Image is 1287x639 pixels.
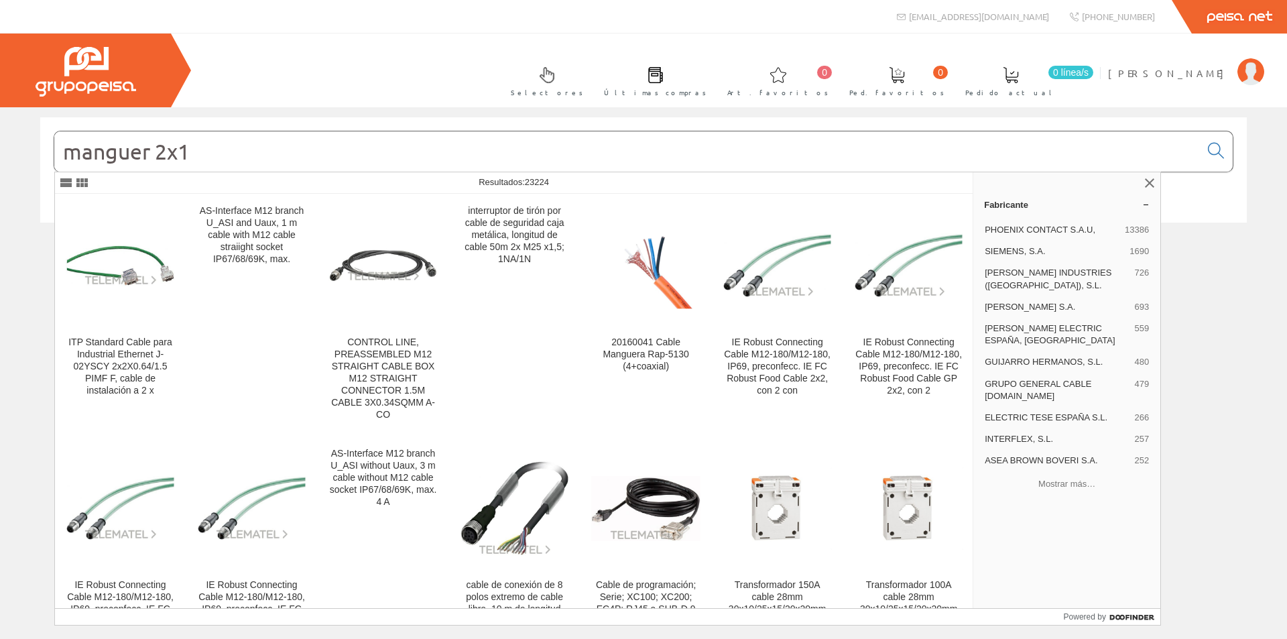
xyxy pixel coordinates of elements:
span: Art. favoritos [727,86,829,99]
span: ELECTRIC TESE ESPAÑA S.L. [985,412,1129,424]
a: AS-Interface M12 branch U_ASI and Uaux, 1 m cable with M12 cable straiight socket IP67/68/69K, max. [186,194,317,437]
span: 0 [933,66,948,79]
div: Transformador 150A cable 28mm 30x10/25x15/20x20mm [723,579,832,616]
span: 480 [1134,356,1149,368]
img: IE Robust Connecting Cable M12-180/M12-180, IP69, preconfecc. IE FC Robust Food Cable GP 2x2, con 2 [854,233,963,298]
div: AS-Interface M12 branch U_ASI and Uaux, 1 m cable with M12 cable straiight socket IP67/68/69K, max. [197,205,306,266]
a: IE Robust Connecting Cable M12-180/M12-180, IP69, preconfecc. IE FC Robust Food Cable 2x2, con 2 ... [712,194,843,437]
span: 23224 [525,177,549,187]
div: interruptor de tirón por cable de seguridad caja metálica, longitud de cable 50m 2x M25 x1,5; 1NA/1N [460,205,569,266]
div: ITP Standard Cable para Industrial Ethernet J-02YSCY 2x2X0.64/1.5 PIMF F, cable de instalación a 2 x [66,337,175,397]
span: [PHONE_NUMBER] [1082,11,1155,22]
span: Selectores [511,86,583,99]
span: [EMAIL_ADDRESS][DOMAIN_NAME] [909,11,1049,22]
span: 1690 [1129,245,1149,257]
input: Buscar... [54,131,1200,172]
img: ITP Standard Cable para Industrial Ethernet J-02YSCY 2x2X0.64/1.5 PIMF F, cable de instalación a 2 x [66,245,175,286]
span: 257 [1134,433,1149,445]
img: IE Robust Connecting Cable M12-180/M12-180, IP69, preconfecc. IE FC Robust Food Cable 2x2, con 2 con [723,233,832,298]
span: 693 [1134,301,1149,313]
span: [PERSON_NAME] ELECTRIC ESPAÑA, [GEOGRAPHIC_DATA] [985,323,1129,347]
span: 726 [1134,267,1149,291]
span: [PERSON_NAME] [1108,66,1231,80]
img: IE Robust Connecting Cable M12-180/M12-180, IP69, preconfecc. IE FC Robust Food Cable GP 2x2, con 2 [197,476,306,540]
img: Transformador 150A cable 28mm 30x10/25x15/20x20mm [723,467,832,549]
span: [PERSON_NAME] S.A. [985,301,1129,313]
span: 479 [1134,378,1149,402]
img: 20160041 Cable Manguera Rap-5130 (4+coaxial) [591,220,700,311]
img: cable de conexión de 8 polos extremo de cable libre, 10 m de longitud conector hembra recto M12; 2 A [460,461,569,556]
button: Mostrar más… [979,473,1155,495]
span: 0 línea/s [1048,66,1093,79]
a: Selectores [497,56,590,105]
span: 266 [1134,412,1149,424]
span: Ped. favoritos [849,86,944,99]
span: Powered by [1064,611,1106,623]
img: IE Robust Connecting Cable M12-180/M12-180, IP69, preconfecc. IE FC Robust Food Cable GP 2x2, con 2 [66,476,175,540]
div: Transformador 100A cable 28mm 30x10/25x15/20x20mm [854,579,963,616]
span: SIEMENS, S.A. [985,245,1124,257]
span: GUIJARRO HERMANOS, S.L. [985,356,1129,368]
span: Pedido actual [965,86,1056,99]
a: ITP Standard Cable para Industrial Ethernet J-02YSCY 2x2X0.64/1.5 PIMF F, cable de instalación a ... [55,194,186,437]
img: CONTROL LINE, PREASSEMBLED M12 STRAIGHT CABLE BOX M12 STRAIGHT CONNECTOR 1.5M CABLE 3X0.34SQMM A-CO [328,249,438,282]
a: Últimas compras [591,56,713,105]
div: IE Robust Connecting Cable M12-180/M12-180, IP69, preconfecc. IE FC Robust Food Cable 2x2, con 2 con [723,337,832,397]
span: 13386 [1125,224,1149,236]
span: GRUPO GENERAL CABLE [DOMAIN_NAME] [985,378,1129,402]
a: [PERSON_NAME] [1108,56,1264,68]
span: 0 [817,66,832,79]
span: Últimas compras [604,86,707,99]
img: Transformador 100A cable 28mm 30x10/25x15/20x20mm [854,467,963,549]
a: 20160041 Cable Manguera Rap-5130 (4+coaxial) 20160041 Cable Manguera Rap-5130 (4+coaxial) [580,194,711,437]
a: IE Robust Connecting Cable M12-180/M12-180, IP69, preconfecc. IE FC Robust Food Cable GP 2x2, con... [843,194,974,437]
a: interruptor de tirón por cable de seguridad caja metálica, longitud de cable 50m 2x M25 x1,5; 1NA/1N [449,194,580,437]
div: IE Robust Connecting Cable M12-180/M12-180, IP69, preconfecc. IE FC Robust Food Cable GP 2x2, con 2 [854,337,963,397]
span: [PERSON_NAME] INDUSTRIES ([GEOGRAPHIC_DATA]), S.L. [985,267,1129,291]
div: 20160041 Cable Manguera Rap-5130 (4+coaxial) [591,337,700,373]
div: CONTROL LINE, PREASSEMBLED M12 STRAIGHT CABLE BOX M12 STRAIGHT CONNECTOR 1.5M CABLE 3X0.34SQMM A-CO [328,337,438,421]
img: Cable de programación; Serie; XC100; XC200; EC4P; RJ45 a SUB-D 9 polos; 2 m de cable [591,476,700,541]
span: INTERFLEX, S.L. [985,433,1129,445]
a: Fabricante [973,194,1160,215]
a: CONTROL LINE, PREASSEMBLED M12 STRAIGHT CABLE BOX M12 STRAIGHT CONNECTOR 1.5M CABLE 3X0.34SQMM A-... [318,194,448,437]
span: ASEA BROWN BOVERI S.A. [985,455,1129,467]
img: Grupo Peisa [36,47,136,97]
span: PHOENIX CONTACT S.A.U, [985,224,1119,236]
div: Cable de programación; Serie; XC100; XC200; EC4P; RJ45 a SUB-D 9 polos; 2 m de cable [591,579,700,628]
span: Resultados: [479,177,549,187]
a: Powered by [1064,609,1161,625]
span: 252 [1134,455,1149,467]
span: 559 [1134,323,1149,347]
div: © Grupo Peisa [40,239,1247,251]
div: AS-Interface M12 branch U_ASI without Uaux, 3 m cable without M12 cable socket IP67/68/69K, max. 4 A [328,448,438,508]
